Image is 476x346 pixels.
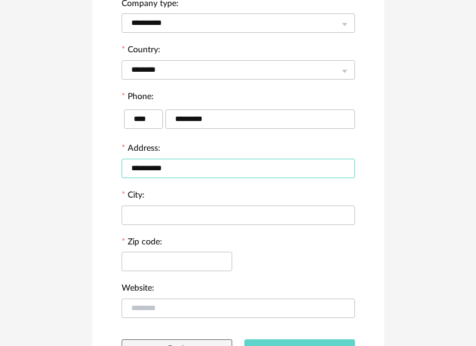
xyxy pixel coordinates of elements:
[122,92,154,103] label: Phone:
[122,191,145,202] label: City:
[122,46,160,57] label: Country:
[122,238,162,249] label: Zip code:
[122,144,160,155] label: Address:
[122,284,154,295] label: Website:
